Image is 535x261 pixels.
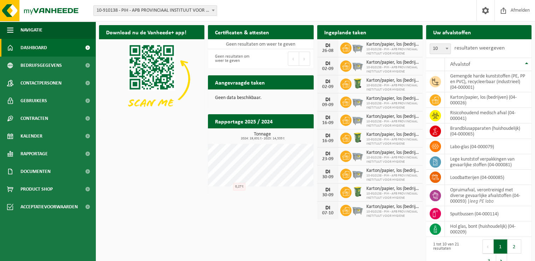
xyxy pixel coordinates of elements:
h3: Tonnage [211,132,313,140]
img: WB-2500-GAL-GY-01 [351,95,364,108]
span: Product Shop [21,180,53,198]
img: WB-2500-GAL-GY-01 [351,168,364,180]
span: Dashboard [21,39,47,57]
p: Geen data beschikbaar. [215,95,306,100]
span: Karton/papier, los (bedrijven) [366,204,419,210]
span: 10-910138 - PIH - APB PROVINCIAAL INSTITUUT VOOR HYGIENE [366,120,419,128]
img: WB-2500-GAL-GY-01 [351,150,364,162]
span: Karton/papier, los (bedrijven) [366,114,419,120]
div: 23-09 [321,157,335,162]
span: 10-910138 - PIH - APB PROVINCIAAL INSTITUUT VOOR HYGIENE [366,156,419,164]
td: lege kunststof verpakkingen van gevaarlijke stoffen (04-000081) [445,154,531,170]
img: WB-0240-HPE-GN-50 [351,132,364,144]
td: spuitbussen (04-000114) [445,206,531,221]
div: 02-09 [321,66,335,71]
div: DI [321,133,335,139]
div: DI [321,169,335,175]
div: DI [321,115,335,121]
td: karton/papier, los (bedrijven) (04-000026) [445,92,531,108]
div: DI [321,187,335,193]
td: risicohoudend medisch afval (04-000041) [445,108,531,123]
span: Contactpersonen [21,74,62,92]
div: DI [321,43,335,48]
div: DI [321,205,335,211]
div: 26-08 [321,48,335,53]
img: WB-2500-GAL-GY-01 [351,204,364,216]
span: Afvalstof [450,62,470,67]
div: 30-09 [321,175,335,180]
td: labo-glas (04-000079) [445,139,531,154]
span: Karton/papier, los (bedrijven) [366,78,419,83]
span: Acceptatievoorwaarden [21,198,78,216]
span: Karton/papier, los (bedrijven) [366,132,419,138]
span: 10-910138 - PIH - APB PROVINCIAAL INSTITUUT VOOR HYGIENE [366,138,419,146]
button: Previous [288,52,299,66]
button: Previous [482,239,494,254]
div: 02-09 [321,85,335,89]
span: Contracten [21,110,48,127]
img: WB-2500-GAL-GY-01 [351,59,364,71]
span: Karton/papier, los (bedrijven) [366,186,419,192]
span: 10-910138 - PIH - APB PROVINCIAAL INSTITUUT VOOR HYGIENE [366,192,419,200]
span: Bedrijfsgegevens [21,57,62,74]
div: 16-09 [321,139,335,144]
span: 10-910138 - PIH - APB PROVINCIAAL INSTITUUT VOOR HYGIENE - ANTWERPEN [93,5,217,16]
div: 30-09 [321,193,335,198]
span: Karton/papier, los (bedrijven) [366,96,419,101]
div: 07-10 [321,211,335,216]
img: Download de VHEPlus App [99,39,204,118]
img: WB-2500-GAL-GY-01 [351,114,364,126]
div: 09-09 [321,103,335,108]
td: Geen resultaten om weer te geven [208,39,313,49]
span: 10-910138 - PIH - APB PROVINCIAAL INSTITUUT VOOR HYGIENE [366,47,419,56]
button: Next [299,52,310,66]
span: 10-910138 - PIH - APB PROVINCIAAL INSTITUUT VOOR HYGIENE [366,174,419,182]
span: Rapportage [21,145,48,163]
td: opruimafval, verontreinigd met diverse gevaarlijke afvalstoffen (04-000093) | [445,185,531,206]
span: 10-910138 - PIH - APB PROVINCIAAL INSTITUUT VOOR HYGIENE - ANTWERPEN [94,6,217,16]
span: Documenten [21,163,51,180]
span: Karton/papier, los (bedrijven) [366,60,419,65]
div: 0,27 t [233,183,245,191]
h2: Rapportage 2025 / 2024 [208,114,280,128]
h2: Uw afvalstoffen [426,25,478,39]
button: 1 [494,239,507,254]
div: Geen resultaten om weer te geven [211,51,257,66]
i: leeg PE labo [470,199,494,204]
div: DI [321,79,335,85]
span: 10-910138 - PIH - APB PROVINCIAAL INSTITUUT VOOR HYGIENE [366,83,419,92]
span: Navigatie [21,21,42,39]
h2: Download nu de Vanheede+ app! [99,25,193,39]
a: Bekijk rapportage [261,128,313,142]
div: 16-09 [321,121,335,126]
div: DI [321,97,335,103]
h2: Aangevraagde taken [208,75,272,89]
span: 10-910138 - PIH - APB PROVINCIAAL INSTITUUT VOOR HYGIENE [366,101,419,110]
div: DI [321,61,335,66]
img: WB-0240-HPE-GN-50 [351,186,364,198]
h2: Certificaten & attesten [208,25,276,39]
label: resultaten weergeven [454,45,505,51]
div: DI [321,151,335,157]
span: Karton/papier, los (bedrijven) [366,150,419,156]
span: Kalender [21,127,42,145]
td: hol glas, bont (huishoudelijk) (04-000209) [445,221,531,237]
span: Gebruikers [21,92,47,110]
h2: Ingeplande taken [317,25,373,39]
span: 10-910138 - PIH - APB PROVINCIAAL INSTITUUT VOOR HYGIENE [366,65,419,74]
img: WB-2500-GAL-GY-01 [351,41,364,53]
span: 10 [430,44,450,54]
img: WB-0240-HPE-GN-50 [351,77,364,89]
span: 10-910138 - PIH - APB PROVINCIAAL INSTITUUT VOOR HYGIENE [366,210,419,218]
span: Karton/papier, los (bedrijven) [366,42,419,47]
button: 2 [507,239,521,254]
span: 2024: 19,631 t - 2025: 14,533 t [211,137,313,140]
td: gemengde harde kunststoffen (PE, PP en PVC), recycleerbaar (industrieel) (04-000001) [445,71,531,92]
td: loodbatterijen (04-000085) [445,170,531,185]
span: Karton/papier, los (bedrijven) [366,168,419,174]
span: 10 [430,43,451,54]
td: brandblusapparaten (huishoudelijk) (04-000065) [445,123,531,139]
